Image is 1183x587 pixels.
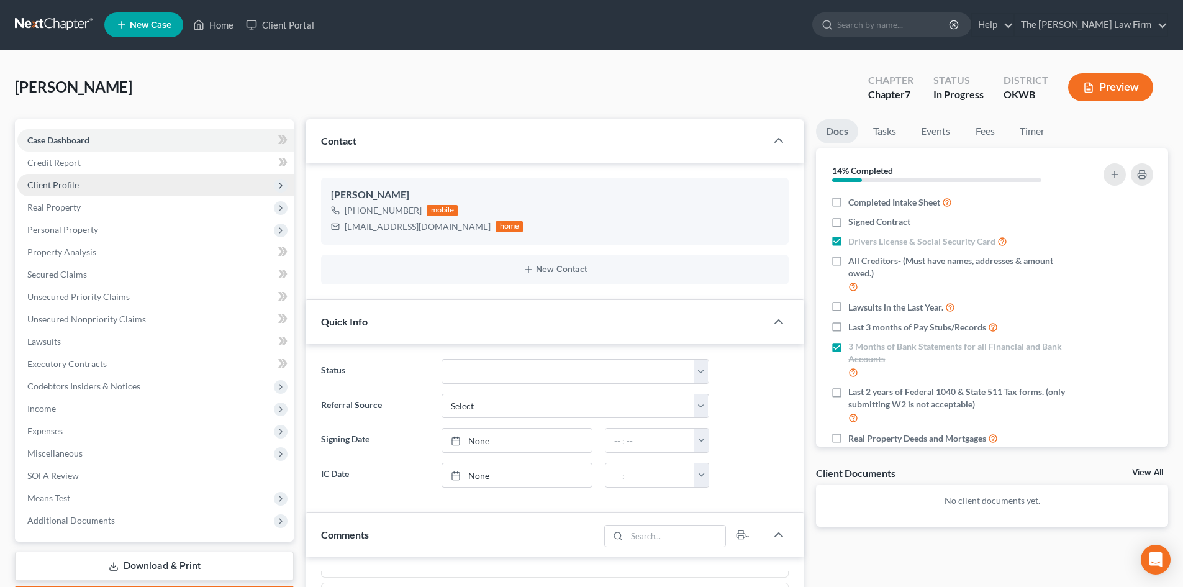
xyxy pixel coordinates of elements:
[27,493,70,503] span: Means Test
[933,88,984,102] div: In Progress
[27,224,98,235] span: Personal Property
[605,463,695,487] input: -- : --
[27,157,81,168] span: Credit Report
[1141,545,1171,575] div: Open Intercom Messenger
[17,308,294,330] a: Unsecured Nonpriority Claims
[1015,14,1167,36] a: The [PERSON_NAME] Law Firm
[1132,468,1163,477] a: View All
[848,216,910,228] span: Signed Contract
[321,316,368,327] span: Quick Info
[331,188,779,202] div: [PERSON_NAME]
[17,330,294,353] a: Lawsuits
[905,88,910,100] span: 7
[427,205,458,216] div: mobile
[27,336,61,347] span: Lawsuits
[848,321,986,334] span: Last 3 months of Pay Stubs/Records
[315,428,435,453] label: Signing Date
[848,301,943,314] span: Lawsuits in the Last Year.
[17,263,294,286] a: Secured Claims
[1004,73,1048,88] div: District
[15,78,132,96] span: [PERSON_NAME]
[315,394,435,419] label: Referral Source
[27,269,87,280] span: Secured Claims
[27,135,89,145] span: Case Dashboard
[27,291,130,302] span: Unsecured Priority Claims
[442,429,592,452] a: None
[27,448,83,458] span: Miscellaneous
[130,20,171,30] span: New Case
[627,526,726,547] input: Search...
[17,353,294,375] a: Executory Contracts
[848,255,1069,280] span: All Creditors- (Must have names, addresses & amount owed.)
[933,73,984,88] div: Status
[863,119,906,143] a: Tasks
[17,286,294,308] a: Unsecured Priority Claims
[27,470,79,481] span: SOFA Review
[315,359,435,384] label: Status
[345,204,422,217] div: [PHONE_NUMBER]
[1004,88,1048,102] div: OKWB
[848,386,1069,411] span: Last 2 years of Federal 1040 & State 511 Tax forms. (only submitting W2 is not acceptable)
[826,494,1158,507] p: No client documents yet.
[17,152,294,174] a: Credit Report
[315,463,435,488] label: IC Date
[848,196,940,209] span: Completed Intake Sheet
[15,552,294,581] a: Download & Print
[848,235,995,248] span: Drivers License & Social Security Card
[816,119,858,143] a: Docs
[331,265,779,275] button: New Contact
[1010,119,1054,143] a: Timer
[27,314,146,324] span: Unsecured Nonpriority Claims
[911,119,960,143] a: Events
[27,425,63,436] span: Expenses
[848,432,986,445] span: Real Property Deeds and Mortgages
[965,119,1005,143] a: Fees
[240,14,320,36] a: Client Portal
[837,13,951,36] input: Search by name...
[27,403,56,414] span: Income
[17,241,294,263] a: Property Analysis
[1068,73,1153,101] button: Preview
[321,135,356,147] span: Contact
[972,14,1013,36] a: Help
[27,381,140,391] span: Codebtors Insiders & Notices
[321,529,369,540] span: Comments
[345,221,491,233] div: [EMAIL_ADDRESS][DOMAIN_NAME]
[868,88,913,102] div: Chapter
[442,463,592,487] a: None
[27,247,96,257] span: Property Analysis
[187,14,240,36] a: Home
[832,165,893,176] strong: 14% Completed
[17,129,294,152] a: Case Dashboard
[27,515,115,526] span: Additional Documents
[816,466,895,480] div: Client Documents
[27,202,81,212] span: Real Property
[868,73,913,88] div: Chapter
[605,429,695,452] input: -- : --
[27,180,79,190] span: Client Profile
[17,465,294,487] a: SOFA Review
[27,358,107,369] span: Executory Contracts
[848,340,1069,365] span: 3 Months of Bank Statements for all Financial and Bank Accounts
[496,221,523,232] div: home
